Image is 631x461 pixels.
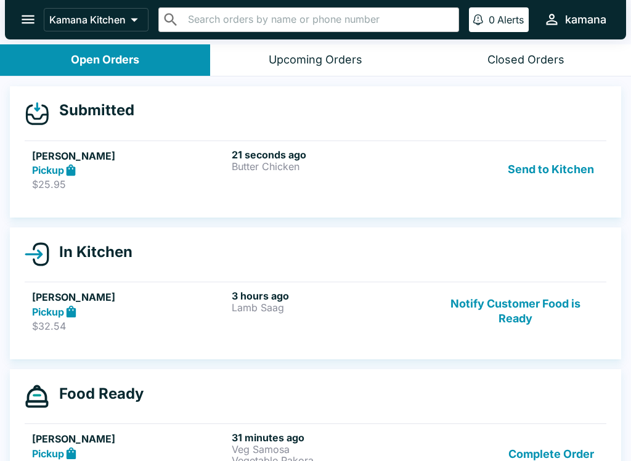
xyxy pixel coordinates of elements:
[32,149,227,163] h5: [PERSON_NAME]
[269,53,362,67] div: Upcoming Orders
[503,149,599,191] button: Send to Kitchen
[232,444,426,455] p: Veg Samosa
[232,161,426,172] p: Butter Chicken
[232,431,426,444] h6: 31 minutes ago
[232,290,426,302] h6: 3 hours ago
[25,141,606,198] a: [PERSON_NAME]Pickup$25.9521 seconds agoButter ChickenSend to Kitchen
[25,282,606,340] a: [PERSON_NAME]Pickup$32.543 hours agoLamb SaagNotify Customer Food is Ready
[12,4,44,35] button: open drawer
[497,14,524,26] p: Alerts
[49,243,132,261] h4: In Kitchen
[487,53,564,67] div: Closed Orders
[32,290,227,304] h5: [PERSON_NAME]
[232,302,426,313] p: Lamb Saag
[32,164,64,176] strong: Pickup
[44,8,149,31] button: Kamana Kitchen
[489,14,495,26] p: 0
[184,11,454,28] input: Search orders by name or phone number
[32,431,227,446] h5: [PERSON_NAME]
[32,178,227,190] p: $25.95
[49,14,126,26] p: Kamana Kitchen
[32,306,64,318] strong: Pickup
[32,447,64,460] strong: Pickup
[539,6,611,33] button: kamana
[49,101,134,120] h4: Submitted
[232,149,426,161] h6: 21 seconds ago
[565,12,606,27] div: kamana
[432,290,599,332] button: Notify Customer Food is Ready
[32,320,227,332] p: $32.54
[49,385,144,403] h4: Food Ready
[71,53,139,67] div: Open Orders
